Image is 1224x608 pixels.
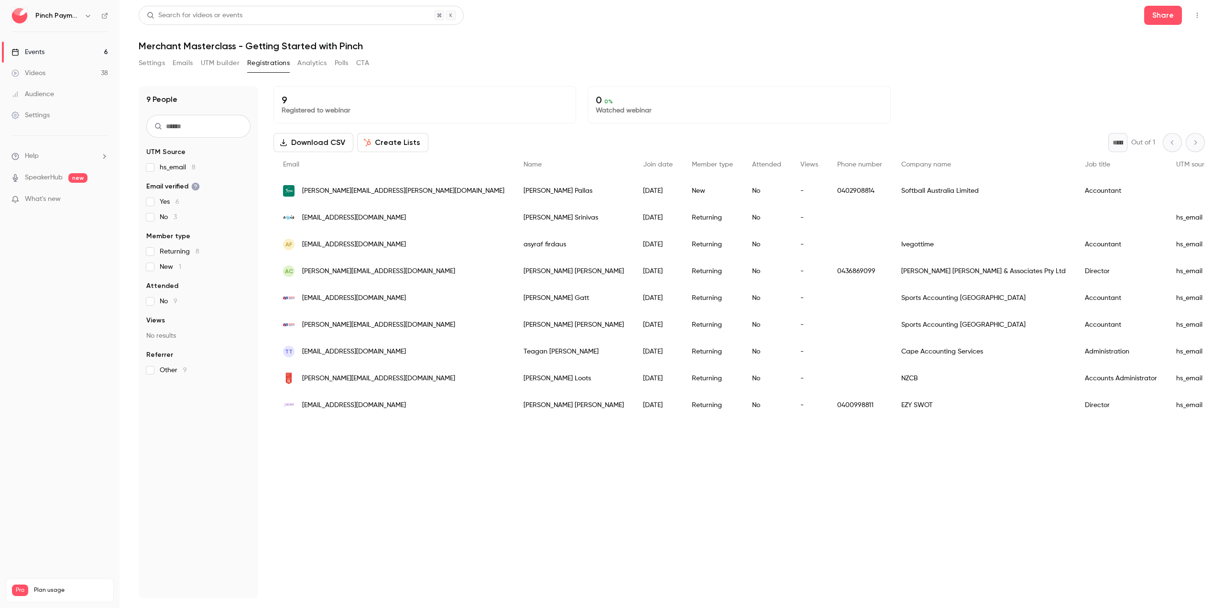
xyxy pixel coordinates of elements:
img: sportsaccounting.com.au [283,319,295,331]
span: [EMAIL_ADDRESS][DOMAIN_NAME] [302,240,406,250]
h6: Pinch Payments [35,11,80,21]
span: 8 [192,164,196,171]
img: e-vis.com.au [283,212,295,223]
div: Returning [682,392,743,419]
div: - [791,258,828,285]
div: Administration [1075,338,1167,365]
span: af [285,240,292,249]
span: [PERSON_NAME][EMAIL_ADDRESS][PERSON_NAME][DOMAIN_NAME] [302,186,504,196]
div: - [791,392,828,419]
h1: 9 People [146,94,177,105]
span: Email [283,161,299,168]
span: Help [25,151,39,161]
span: 9 [174,298,177,305]
span: Member type [146,232,190,241]
span: Attended [752,161,781,168]
a: SpeakerHub [25,173,63,183]
span: [PERSON_NAME][EMAIL_ADDRESS][DOMAIN_NAME] [302,320,455,330]
div: hs_email [1167,204,1222,231]
span: Company name [901,161,951,168]
div: 0436869099 [828,258,892,285]
div: Returning [682,365,743,392]
span: 6 [175,199,179,205]
div: Accountant [1075,177,1167,204]
div: Ivegottime [892,231,1075,258]
div: hs_email [1167,258,1222,285]
div: - [791,177,828,204]
div: Returning [682,311,743,338]
div: [PERSON_NAME] [PERSON_NAME] & Associates Pty Ltd [892,258,1075,285]
div: No [743,231,791,258]
div: EZY SWOT [892,392,1075,419]
div: [DATE] [634,258,682,285]
div: hs_email [1167,311,1222,338]
span: Name [524,161,542,168]
span: 9 [183,367,187,374]
div: hs_email [1167,365,1222,392]
div: [DATE] [634,285,682,311]
span: [PERSON_NAME][EMAIL_ADDRESS][DOMAIN_NAME] [302,374,455,384]
div: Teagan [PERSON_NAME] [514,338,634,365]
span: 3 [174,214,177,221]
div: - [791,231,828,258]
img: sportsaccounting.com.au [283,292,295,304]
img: ezyswot.com [283,403,295,407]
span: No [160,212,177,222]
div: No [743,285,791,311]
div: [PERSON_NAME] Loots [514,365,634,392]
div: Cape Accounting Services [892,338,1075,365]
div: [DATE] [634,231,682,258]
span: Yes [160,197,179,207]
div: - [791,338,828,365]
img: nzcb.nz [283,373,295,384]
div: NZCB [892,365,1075,392]
div: Returning [682,231,743,258]
button: Create Lists [357,133,428,152]
span: Other [160,365,187,375]
p: Out of 1 [1131,138,1155,147]
div: hs_email [1167,338,1222,365]
div: Director [1075,258,1167,285]
div: [DATE] [634,365,682,392]
div: - [791,365,828,392]
span: TT [285,347,293,356]
div: 0400998811 [828,392,892,419]
div: hs_email [1167,231,1222,258]
span: UTM source [1176,161,1212,168]
div: Softball Australia Limited [892,177,1075,204]
span: Email verified [146,182,200,191]
button: Share [1144,6,1182,25]
div: Sports Accounting [GEOGRAPHIC_DATA] [892,311,1075,338]
span: Plan usage [34,586,108,594]
button: Download CSV [273,133,353,152]
div: Accountant [1075,285,1167,311]
span: [EMAIL_ADDRESS][DOMAIN_NAME] [302,400,406,410]
div: Director [1075,392,1167,419]
div: hs_email [1167,285,1222,311]
span: Job title [1085,161,1110,168]
div: [PERSON_NAME] Pallas [514,177,634,204]
div: [DATE] [634,311,682,338]
div: Videos [11,68,45,78]
div: - [791,311,828,338]
button: Settings [139,55,165,71]
button: CTA [356,55,369,71]
div: [PERSON_NAME] [PERSON_NAME] [514,311,634,338]
div: Returning [682,204,743,231]
span: Views [800,161,818,168]
span: 0 % [604,98,613,105]
div: Sports Accounting [GEOGRAPHIC_DATA] [892,285,1075,311]
div: No [743,258,791,285]
div: No [743,204,791,231]
div: [DATE] [634,392,682,419]
img: softball.org.au [283,185,295,197]
div: Returning [682,258,743,285]
span: New [160,262,181,272]
div: Accountant [1075,311,1167,338]
button: Registrations [247,55,290,71]
iframe: Noticeable Trigger [97,195,108,204]
section: facet-groups [146,147,251,375]
div: Accountant [1075,231,1167,258]
span: 8 [196,248,199,255]
div: [DATE] [634,177,682,204]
